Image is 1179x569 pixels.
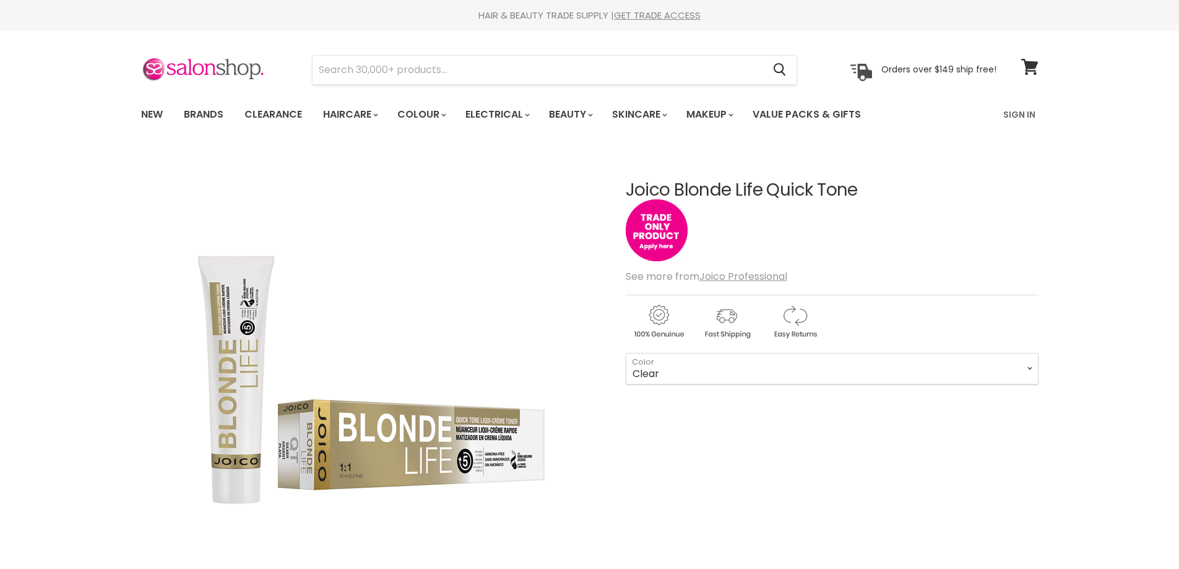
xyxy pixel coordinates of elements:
input: Search [313,56,764,84]
img: tradeonly_small.jpg [626,199,688,261]
form: Product [312,55,797,85]
a: Colour [388,102,454,128]
a: Value Packs & Gifts [743,102,870,128]
ul: Main menu [132,97,933,132]
h1: Joico Blonde Life Quick Tone [626,181,1039,200]
a: Joico Professional [699,269,787,284]
span: See more from [626,269,787,284]
img: shipping.gif [694,303,759,341]
a: Skincare [603,102,675,128]
a: New [132,102,172,128]
a: Haircare [314,102,386,128]
div: HAIR & BEAUTY TRADE SUPPLY | [126,9,1054,22]
a: Sign In [996,102,1043,128]
a: Beauty [540,102,600,128]
a: Makeup [677,102,741,128]
a: Brands [175,102,233,128]
a: GET TRADE ACCESS [614,9,701,22]
a: Electrical [456,102,537,128]
button: Search [764,56,797,84]
img: genuine.gif [626,303,691,341]
a: Clearance [235,102,311,128]
p: Orders over $149 ship free! [881,64,996,75]
img: returns.gif [762,303,827,341]
nav: Main [126,97,1054,132]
